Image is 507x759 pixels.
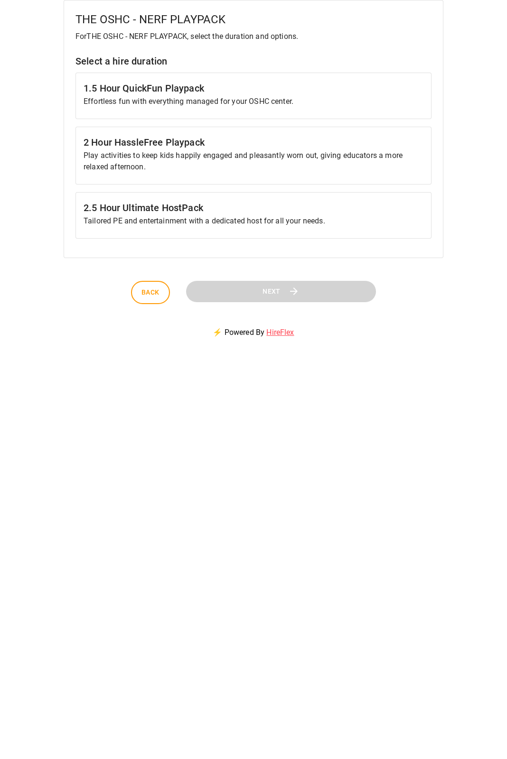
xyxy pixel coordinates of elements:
p: Play activities to keep kids happily engaged and pleasantly worn out, giving educators a more rel... [84,150,423,173]
span: Next [263,286,281,297]
h6: 2.5 Hour Ultimate HostPack [84,200,423,215]
a: HireFlex [266,328,294,337]
span: Back [141,287,160,298]
p: Effortless fun with everything managed for your OSHC center. [84,96,423,107]
h6: 1.5 Hour QuickFun Playpack [84,81,423,96]
button: Next [186,281,376,302]
h6: 2 Hour HassleFree Playpack [84,135,423,150]
h5: THE OSHC - NERF PLAYPACK [75,12,432,27]
p: ⚡ Powered By [201,315,305,350]
p: For THE OSHC - NERF PLAYPACK , select the duration and options. [75,31,432,42]
p: Tailored PE and entertainment with a dedicated host for all your needs. [84,215,423,227]
button: Back [131,281,170,304]
h6: Select a hire duration [75,54,432,69]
